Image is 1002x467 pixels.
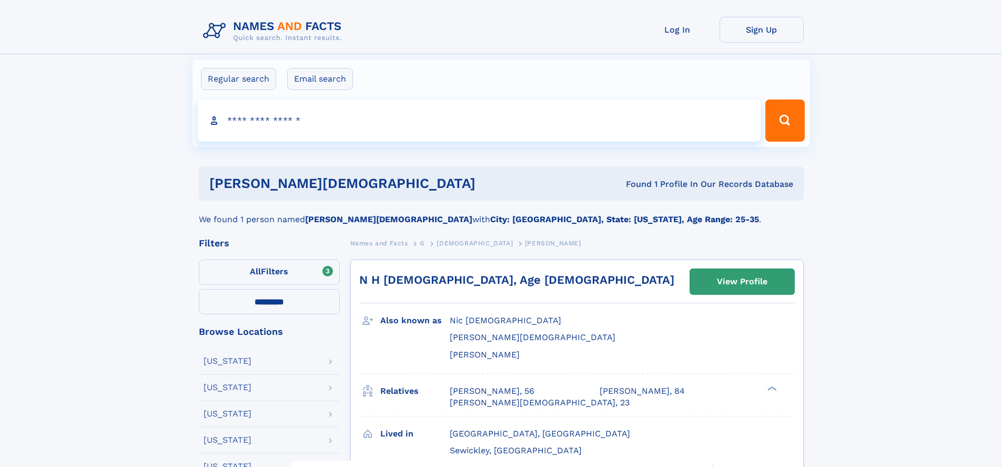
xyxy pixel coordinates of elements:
[209,177,551,190] h1: [PERSON_NAME][DEMOGRAPHIC_DATA]
[201,68,276,90] label: Regular search
[380,382,450,400] h3: Relatives
[204,410,251,418] div: [US_STATE]
[287,68,353,90] label: Email search
[199,327,340,336] div: Browse Locations
[380,312,450,330] h3: Also known as
[359,273,674,286] a: N H [DEMOGRAPHIC_DATA], Age [DEMOGRAPHIC_DATA]
[450,429,630,439] span: [GEOGRAPHIC_DATA], [GEOGRAPHIC_DATA]
[635,17,720,43] a: Log In
[420,236,425,250] a: G
[450,315,561,325] span: Nic [DEMOGRAPHIC_DATA]
[551,178,793,190] div: Found 1 Profile In Our Records Database
[380,425,450,443] h3: Lived in
[350,236,408,250] a: Names and Facts
[690,269,794,294] a: View Profile
[199,201,804,226] div: We found 1 person named with .
[437,236,513,250] a: [DEMOGRAPHIC_DATA]
[199,17,350,45] img: Logo Names and Facts
[250,266,261,276] span: All
[720,17,804,43] a: Sign Up
[717,270,767,294] div: View Profile
[204,383,251,392] div: [US_STATE]
[199,260,340,285] label: Filters
[600,385,685,397] a: [PERSON_NAME], 84
[525,240,581,247] span: [PERSON_NAME]
[450,332,615,342] span: [PERSON_NAME][DEMOGRAPHIC_DATA]
[450,350,520,360] span: [PERSON_NAME]
[437,240,513,247] span: [DEMOGRAPHIC_DATA]
[204,357,251,365] div: [US_STATE]
[420,240,425,247] span: G
[450,385,534,397] a: [PERSON_NAME], 56
[199,239,340,248] div: Filters
[450,445,582,455] span: Sewickley, [GEOGRAPHIC_DATA]
[765,100,804,142] button: Search Button
[450,397,630,409] a: [PERSON_NAME][DEMOGRAPHIC_DATA], 23
[198,100,761,142] input: search input
[765,385,777,392] div: ❯
[204,436,251,444] div: [US_STATE]
[490,214,759,224] b: City: [GEOGRAPHIC_DATA], State: [US_STATE], Age Range: 25-35
[305,214,472,224] b: [PERSON_NAME][DEMOGRAPHIC_DATA]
